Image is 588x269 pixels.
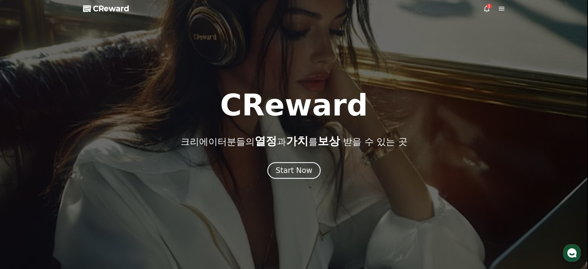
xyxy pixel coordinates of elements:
[267,168,321,174] a: Start Now
[83,4,129,14] a: CReward
[267,162,321,179] button: Start Now
[276,166,312,175] div: Start Now
[181,135,407,147] p: 크리에이터분들의 과 를 받을 수 있는 곳
[93,4,129,14] span: CReward
[286,135,308,147] span: 가치
[487,4,492,9] div: 1
[220,90,368,120] h1: CReward
[483,5,490,12] a: 1
[255,135,277,147] span: 열정
[318,135,340,147] span: 보상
